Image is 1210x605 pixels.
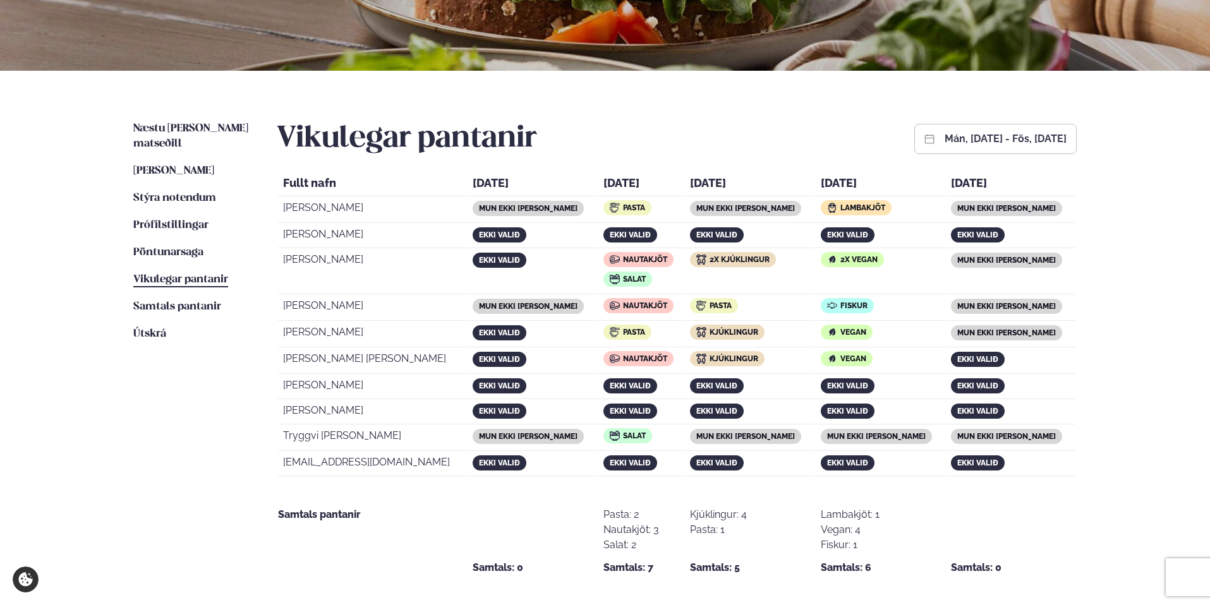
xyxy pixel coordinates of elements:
[623,255,667,264] span: Nautakjöt
[710,354,758,363] span: Kjúklingur
[696,407,737,416] span: ekki valið
[690,507,747,522] div: Kjúklingur: 4
[278,400,466,424] td: [PERSON_NAME]
[133,245,203,260] a: Pöntunarsaga
[610,458,651,467] span: ekki valið
[479,256,520,265] span: ekki valið
[133,218,209,233] a: Prófílstillingar
[468,173,597,196] th: [DATE]
[133,123,248,149] span: Næstu [PERSON_NAME] matseðill
[133,272,228,287] a: Vikulegar pantanir
[690,560,740,575] strong: Samtals: 5
[610,301,620,311] img: icon img
[951,560,1001,575] strong: Samtals: 0
[827,301,837,311] img: icon img
[957,328,1056,337] span: mun ekki [PERSON_NAME]
[610,381,651,390] span: ekki valið
[610,203,620,213] img: icon img
[696,458,737,467] span: ekki valið
[957,256,1056,265] span: mun ekki [PERSON_NAME]
[957,381,998,390] span: ekki valið
[690,522,747,537] div: Pasta: 1
[278,198,466,223] td: [PERSON_NAME]
[827,354,837,364] img: icon img
[821,522,880,537] div: Vegan: 4
[821,560,871,575] strong: Samtals: 6
[946,173,1075,196] th: [DATE]
[816,173,945,196] th: [DATE]
[610,231,651,239] span: ekki valið
[479,407,520,416] span: ekki valið
[827,432,926,441] span: mun ekki [PERSON_NAME]
[278,296,466,321] td: [PERSON_NAME]
[133,191,216,206] a: Stýra notendum
[840,255,878,264] span: 2x Vegan
[603,522,659,537] div: Nautakjöt: 3
[278,349,466,374] td: [PERSON_NAME] [PERSON_NAME]
[957,432,1056,441] span: mun ekki [PERSON_NAME]
[479,381,520,390] span: ekki valið
[696,354,706,364] img: icon img
[603,507,659,522] div: Pasta: 2
[278,508,360,520] strong: Samtals pantanir
[710,255,770,264] span: 2x Kjúklingur
[479,355,520,364] span: ekki valið
[473,560,523,575] strong: Samtals: 0
[479,231,520,239] span: ekki valið
[827,327,837,337] img: icon img
[133,121,251,152] a: Næstu [PERSON_NAME] matseðill
[133,220,209,231] span: Prófílstillingar
[277,121,537,157] h2: Vikulegar pantanir
[696,231,737,239] span: ekki valið
[957,355,998,364] span: ekki valið
[840,328,866,337] span: Vegan
[133,274,228,285] span: Vikulegar pantanir
[610,255,620,265] img: icon img
[957,458,998,467] span: ekki valið
[610,327,620,337] img: icon img
[840,301,868,310] span: Fiskur
[696,432,795,441] span: mun ekki [PERSON_NAME]
[840,354,866,363] span: Vegan
[957,204,1056,213] span: mun ekki [PERSON_NAME]
[696,327,706,337] img: icon img
[479,328,520,337] span: ekki valið
[133,165,214,176] span: [PERSON_NAME]
[133,247,203,258] span: Pöntunarsaga
[13,566,39,592] a: Cookie settings
[623,328,645,337] span: Pasta
[623,301,667,310] span: Nautakjöt
[827,203,837,213] img: icon img
[603,537,659,553] div: Salat: 2
[710,328,758,337] span: Kjúklingur
[827,255,837,265] img: icon img
[278,426,466,451] td: Tryggvi [PERSON_NAME]
[827,407,868,416] span: ekki valið
[957,302,1056,311] span: mun ekki [PERSON_NAME]
[696,255,706,265] img: icon img
[610,431,620,441] img: icon img
[821,537,880,553] div: Fiskur: 1
[133,193,216,203] span: Stýra notendum
[278,452,466,476] td: [EMAIL_ADDRESS][DOMAIN_NAME]
[827,231,868,239] span: ekki valið
[623,354,667,363] span: Nautakjöt
[957,231,998,239] span: ekki valið
[827,458,868,467] span: ekki valið
[278,322,466,347] td: [PERSON_NAME]
[479,458,520,467] span: ekki valið
[479,432,578,441] span: mun ekki [PERSON_NAME]
[610,354,620,364] img: icon img
[696,381,737,390] span: ekki valið
[821,507,880,522] div: Lambakjöt: 1
[957,407,998,416] span: ekki valið
[623,431,646,440] span: Salat
[685,173,814,196] th: [DATE]
[623,203,645,212] span: Pasta
[133,164,214,179] a: [PERSON_NAME]
[945,134,1067,144] button: mán, [DATE] - fös, [DATE]
[133,299,221,314] a: Samtals pantanir
[840,203,885,212] span: Lambakjöt
[603,560,653,575] strong: Samtals: 7
[827,381,868,390] span: ekki valið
